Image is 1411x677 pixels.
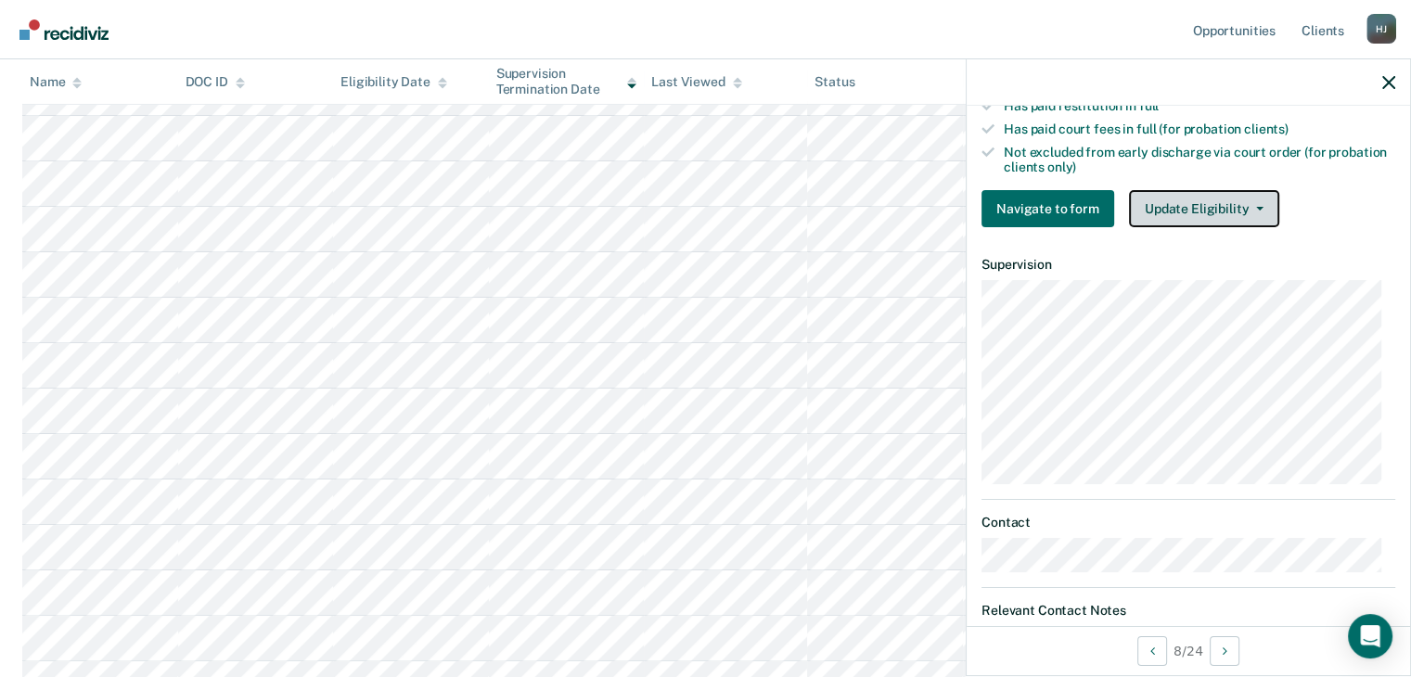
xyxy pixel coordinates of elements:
[1137,636,1167,666] button: Previous Opportunity
[1244,121,1289,136] span: clients)
[1004,145,1395,176] div: Not excluded from early discharge via court order (for probation clients
[1004,98,1395,114] div: Has paid restitution in
[981,190,1114,227] button: Navigate to form
[1366,14,1396,44] button: Profile dropdown button
[1348,614,1392,658] div: Open Intercom Messenger
[1366,14,1396,44] div: H J
[1129,190,1279,227] button: Update Eligibility
[981,603,1395,619] dt: Relevant Contact Notes
[1004,121,1395,137] div: Has paid court fees in full (for probation
[1139,98,1159,113] span: full
[981,190,1122,227] a: Navigate to form link
[981,515,1395,530] dt: Contact
[30,74,82,90] div: Name
[651,74,741,90] div: Last Viewed
[967,626,1410,675] div: 8 / 24
[496,66,637,97] div: Supervision Termination Date
[981,257,1395,273] dt: Supervision
[340,74,447,90] div: Eligibility Date
[815,74,854,90] div: Status
[186,74,245,90] div: DOC ID
[1047,160,1076,174] span: only)
[1210,636,1239,666] button: Next Opportunity
[19,19,109,40] img: Recidiviz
